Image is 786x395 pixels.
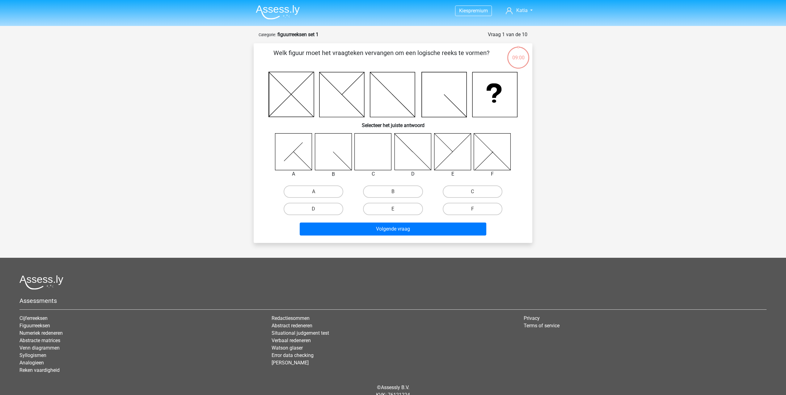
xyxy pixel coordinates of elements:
a: Reken vaardigheid [19,367,60,373]
a: Error data checking [272,352,314,358]
label: D [284,203,343,215]
a: Terms of service [524,323,560,329]
div: D [390,170,436,178]
div: Vraag 1 van de 10 [488,31,527,38]
span: premium [468,8,488,14]
div: C [350,170,396,178]
small: Categorie: [259,32,276,37]
label: F [443,203,502,215]
a: [PERSON_NAME] [272,360,309,366]
label: E [363,203,423,215]
h5: Assessments [19,297,767,304]
div: 09:00 [507,46,530,62]
a: Privacy [524,315,540,321]
a: Abstract redeneren [272,323,312,329]
div: A [270,170,317,178]
a: Katia [503,7,535,14]
a: Figuurreeksen [19,323,50,329]
a: Numeriek redeneren [19,330,63,336]
span: Katia [516,7,528,13]
strong: figuurreeksen set 1 [277,32,319,37]
a: Redactiesommen [272,315,310,321]
a: Kiespremium [455,6,492,15]
label: C [443,185,502,198]
a: Assessly B.V. [381,384,409,390]
div: E [429,170,476,178]
a: Situational judgement test [272,330,329,336]
a: Verbaal redeneren [272,338,311,343]
label: B [363,185,423,198]
a: Cijferreeksen [19,315,48,321]
a: Syllogismen [19,352,46,358]
a: Analogieen [19,360,44,366]
a: Venn diagrammen [19,345,60,351]
img: Assessly logo [19,275,63,290]
a: Watson glaser [272,345,303,351]
div: F [469,170,516,178]
span: Kies [459,8,468,14]
label: A [284,185,343,198]
button: Volgende vraag [300,223,487,236]
img: Assessly [256,5,300,19]
a: Abstracte matrices [19,338,60,343]
div: B [310,171,357,178]
p: Welk figuur moet het vraagteken vervangen om een logische reeks te vormen? [264,48,499,67]
h6: Selecteer het juiste antwoord [264,117,522,128]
